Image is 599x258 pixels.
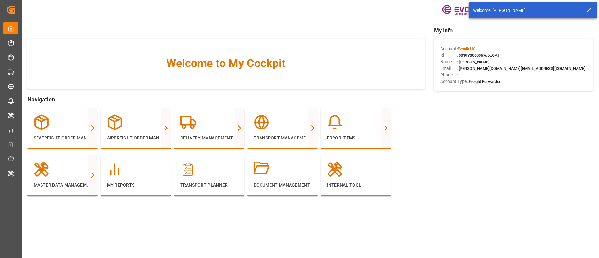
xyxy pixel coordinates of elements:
[457,73,462,77] span: : —
[440,46,457,52] span: Account
[107,135,165,141] p: Airfreight Order Management
[327,182,385,188] p: Internal Tool
[434,26,593,35] span: My Info
[457,66,586,71] span: : [PERSON_NAME][DOMAIN_NAME][EMAIL_ADDRESS][DOMAIN_NAME]
[254,182,311,188] p: Document Management
[458,46,475,51] span: Evonik US
[440,52,457,59] span: Id
[440,78,467,85] span: Account Type
[34,182,91,188] p: Master Data Management
[457,60,489,64] span: : [PERSON_NAME]
[442,5,483,16] img: Evonik-brand-mark-Deep-Purple-RGB.jpeg_1700498283.jpeg
[440,72,457,78] span: Phone
[40,55,412,72] span: Welcome to My Cockpit
[180,182,238,188] p: Transport Planner
[27,95,425,104] span: Navigation
[440,65,457,72] span: Email
[440,59,457,65] span: Name
[254,135,311,141] p: Transport Management
[457,46,475,51] span: :
[107,182,165,188] p: My Reports
[467,79,501,84] span: : Freight Forwarder
[34,135,91,141] p: Seafreight Order Management
[457,53,499,58] span: : 0019Y0000057sDzQAI
[327,135,385,141] p: Error Items
[180,135,238,141] p: Delivery Management
[473,7,580,14] div: Welcome, [PERSON_NAME]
